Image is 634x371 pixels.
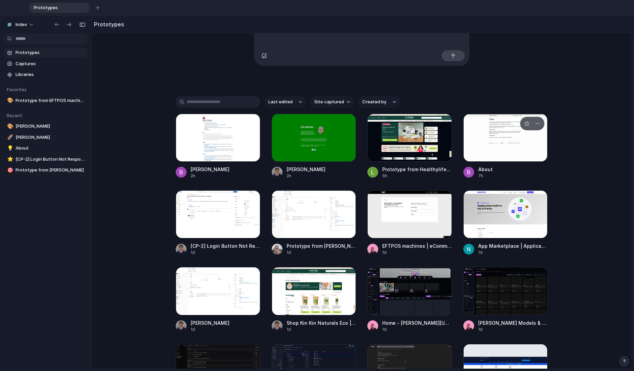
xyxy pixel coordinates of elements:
div: [PERSON_NAME] [191,166,229,173]
a: EFTPOS machines | eCommerce | free quote | TyroEFTPOS machines | eCommerce | free quote | Tyro1d [367,190,452,256]
div: [CP-2] Login Button Not Responding on Homepage - Jira [191,242,260,249]
div: 1d [287,326,356,333]
div: Home - [PERSON_NAME][URL] [382,319,452,326]
button: Last edited [264,96,306,108]
a: ⭐[CP-2] Login Button Not Responding on Homepage - Jira [3,154,88,164]
button: 💡 [6,145,13,152]
span: Recent [7,113,22,118]
a: 💡About [3,143,88,153]
span: [PERSON_NAME] [16,134,85,141]
div: EFTPOS machines | eCommerce | free quote | Tyro [382,242,452,249]
a: Libraries [3,70,88,80]
span: Prototype from EFTPOS machines | eCommerce | free quote | Tyro [16,97,85,104]
button: 🚀 [6,134,13,141]
a: Prototype from Aleksi Kallio - AttioPrototype from [PERSON_NAME]1d [272,190,356,256]
div: 5h [382,173,452,179]
a: 🎯Prototype from [PERSON_NAME] [3,165,88,175]
div: ⭐ [7,155,12,163]
a: Captures [3,59,88,69]
span: Prototypes [31,4,79,11]
a: Leonardo Ai Models & Training - Leonardo.Ai[PERSON_NAME] Models & Training - [PERSON_NAME][URL]1d [463,267,548,332]
a: Home - Leonardo.AiHome - [PERSON_NAME][URL]1d [367,267,452,332]
div: App Marketplace | Applications built on top of Partly Infrastructure [478,242,548,249]
a: Simon Kubica[PERSON_NAME]2h [176,114,260,179]
div: 💡 [7,144,12,152]
button: 🎯 [6,167,13,174]
div: 1d [382,326,452,333]
span: Last edited [268,99,293,105]
div: 7h [478,173,493,179]
span: Captures [16,60,85,67]
span: Prototype from [PERSON_NAME] [16,167,85,174]
div: [PERSON_NAME] [191,319,229,326]
div: 🚀 [7,133,12,141]
a: Aleksi Kallio - Attio[PERSON_NAME]1d [176,267,260,332]
span: Index [16,21,27,28]
a: 🚀[PERSON_NAME] [3,132,88,142]
span: Prototypes [16,49,85,56]
div: Shop Kin Kin Naturals Eco | Healthylife [287,319,356,326]
div: 1d [478,326,548,333]
div: 2h [191,173,229,179]
div: About [478,166,493,173]
span: Libraries [16,71,85,78]
div: 1d [382,249,452,256]
a: Prototypes [3,48,88,58]
button: Site captured [310,96,354,108]
div: 🎨 [7,123,12,130]
div: [PERSON_NAME] Models & Training - [PERSON_NAME][URL] [478,319,548,326]
a: 🎨[PERSON_NAME] [3,121,88,131]
span: Site captured [314,99,344,105]
h2: Prototypes [91,20,124,28]
a: Leo Denham[PERSON_NAME]2h [272,114,356,179]
button: Created by [358,96,400,108]
a: App Marketplace | Applications built on top of Partly InfrastructureApp Marketplace | Application... [463,190,548,256]
div: 🎨 [7,97,12,104]
span: Favorites [7,87,27,92]
button: 🎨 [6,123,13,130]
div: [PERSON_NAME] [287,166,325,173]
div: 🎯 [7,166,12,174]
div: Prototype from Healthylife & Healthylife Pharmacy (Formerly Superpharmacy) [382,166,452,173]
span: [CP-2] Login Button Not Responding on Homepage - Jira [16,156,85,163]
a: [CP-2] Login Button Not Responding on Homepage - Jira[CP-2] Login Button Not Responding on Homepa... [176,190,260,256]
div: 1d [191,249,260,256]
div: 2h [287,173,325,179]
div: Prototype from [PERSON_NAME] [287,242,356,249]
div: 1d [478,249,548,256]
div: 1d [191,326,229,333]
a: AboutAbout7h [463,114,548,179]
span: About [16,145,85,152]
a: Prototype from Healthylife & Healthylife Pharmacy (Formerly Superpharmacy)Prototype from Healthyl... [367,114,452,179]
div: Prototypes [29,3,90,13]
a: 🎨Prototype from EFTPOS machines | eCommerce | free quote | Tyro [3,96,88,106]
span: [PERSON_NAME] [16,123,85,130]
span: Created by [362,99,386,105]
div: 1d [287,249,356,256]
button: ⭐ [6,156,13,163]
button: 🎨 [6,97,13,104]
button: Index [3,19,38,30]
a: Shop Kin Kin Naturals Eco | HealthylifeShop Kin Kin Naturals Eco | Healthylife1d [272,267,356,332]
